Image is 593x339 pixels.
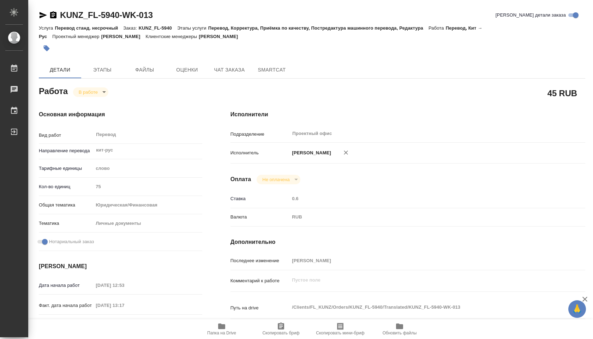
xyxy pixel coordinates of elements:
[39,262,202,271] h4: [PERSON_NAME]
[39,25,55,31] p: Услуга
[49,11,58,19] button: Скопировать ссылку
[289,149,331,156] p: [PERSON_NAME]
[257,175,300,184] div: В работе
[571,302,583,316] span: 🙏
[39,183,93,190] p: Кол-во единиц
[230,110,585,119] h4: Исполнители
[230,277,290,284] p: Комментарий к работе
[146,34,199,39] p: Клиентские менеджеры
[39,220,93,227] p: Тематика
[39,165,93,172] p: Тарифные единицы
[207,331,236,335] span: Папка на Drive
[52,34,101,39] p: Проектный менеджер
[370,319,429,339] button: Обновить файлы
[255,66,289,74] span: SmartCat
[73,87,108,97] div: В работе
[177,25,208,31] p: Этапы услуги
[429,25,446,31] p: Работа
[230,214,290,221] p: Валюта
[260,177,292,183] button: Не оплачена
[230,304,290,312] p: Путь на drive
[289,255,556,266] input: Пустое поле
[230,195,290,202] p: Ставка
[139,25,177,31] p: KUNZ_FL-5940
[39,41,54,56] button: Добавить тэг
[43,66,77,74] span: Детали
[212,66,246,74] span: Чат заказа
[93,217,202,229] div: Личные документы
[39,110,202,119] h4: Основная информация
[230,149,290,156] p: Исполнитель
[60,10,153,20] a: KUNZ_FL-5940-WK-013
[199,34,243,39] p: [PERSON_NAME]
[230,131,290,138] p: Подразделение
[230,175,251,184] h4: Оплата
[568,300,586,318] button: 🙏
[230,238,585,246] h4: Дополнительно
[192,319,251,339] button: Папка на Drive
[77,89,100,95] button: В работе
[93,181,202,192] input: Пустое поле
[39,282,93,289] p: Дата начала работ
[496,12,566,19] span: [PERSON_NAME] детали заказа
[338,145,354,160] button: Удалить исполнителя
[39,202,93,209] p: Общая тематика
[289,301,556,313] textarea: /Clients/FL_KUNZ/Orders/KUNZ_FL-5940/Translated/KUNZ_FL-5940-WK-013
[101,34,146,39] p: [PERSON_NAME]
[123,25,138,31] p: Заказ:
[93,162,202,174] div: слово
[547,87,577,99] h2: 45 RUB
[39,132,93,139] p: Вид работ
[289,193,556,204] input: Пустое поле
[93,280,155,290] input: Пустое поле
[289,211,556,223] div: RUB
[39,302,93,309] p: Факт. дата начала работ
[93,319,155,329] input: Пустое поле
[208,25,429,31] p: Перевод, Корректура, Приёмка по качеству, Постредактура машинного перевода, Редактура
[383,331,417,335] span: Обновить файлы
[128,66,162,74] span: Файлы
[170,66,204,74] span: Оценки
[85,66,119,74] span: Этапы
[39,84,68,97] h2: Работа
[316,331,364,335] span: Скопировать мини-бриф
[93,300,155,310] input: Пустое поле
[93,199,202,211] div: Юридическая/Финансовая
[311,319,370,339] button: Скопировать мини-бриф
[251,319,311,339] button: Скопировать бриф
[55,25,123,31] p: Перевод станд. несрочный
[39,11,47,19] button: Скопировать ссылку для ЯМессенджера
[49,238,94,245] span: Нотариальный заказ
[39,147,93,154] p: Направление перевода
[262,331,299,335] span: Скопировать бриф
[230,257,290,264] p: Последнее изменение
